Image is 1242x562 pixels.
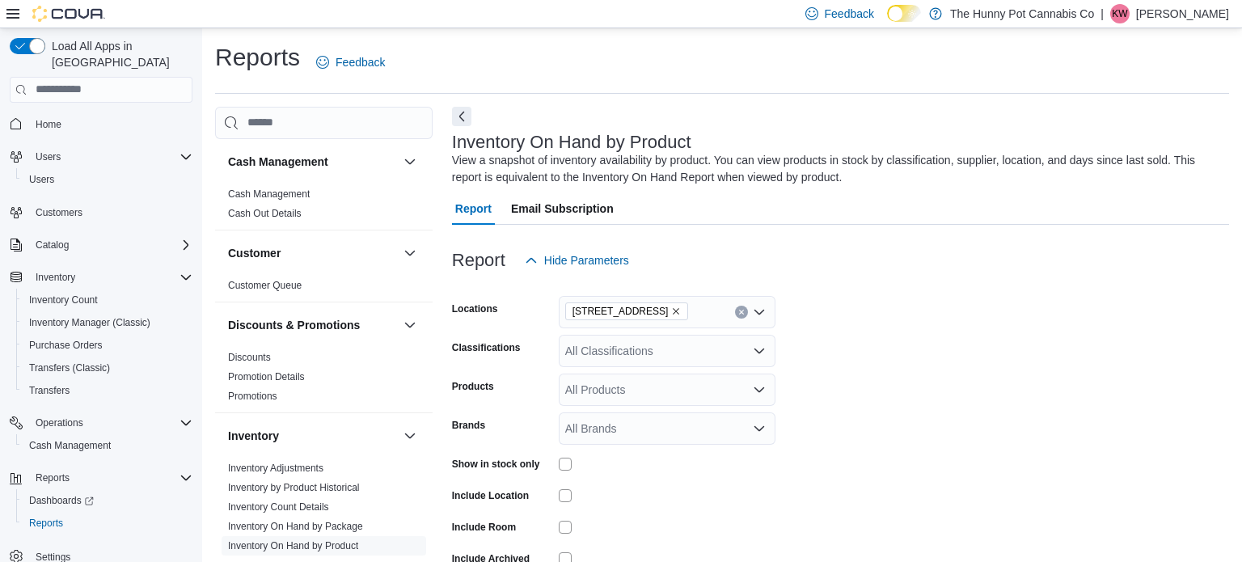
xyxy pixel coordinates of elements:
[228,317,397,333] button: Discounts & Promotions
[36,206,82,219] span: Customers
[518,244,636,277] button: Hide Parameters
[511,192,614,225] span: Email Subscription
[23,313,157,332] a: Inventory Manager (Classic)
[23,513,192,533] span: Reports
[336,54,385,70] span: Feedback
[228,463,323,474] a: Inventory Adjustments
[3,112,199,136] button: Home
[228,208,302,219] a: Cash Out Details
[565,302,689,320] span: 7481 Oakwood Drive
[950,4,1094,23] p: The Hunny Pot Cannabis Co
[452,152,1221,186] div: View a snapshot of inventory availability by product. You can view products in stock by classific...
[753,383,766,396] button: Open list of options
[228,207,302,220] span: Cash Out Details
[452,302,498,315] label: Locations
[29,268,82,287] button: Inventory
[29,517,63,530] span: Reports
[753,306,766,319] button: Open list of options
[29,202,192,222] span: Customers
[29,147,192,167] span: Users
[16,379,199,402] button: Transfers
[228,245,281,261] h3: Customer
[16,311,199,334] button: Inventory Manager (Classic)
[452,458,540,471] label: Show in stock only
[23,358,192,378] span: Transfers (Classic)
[36,471,70,484] span: Reports
[310,46,391,78] a: Feedback
[23,336,109,355] a: Purchase Orders
[29,235,192,255] span: Catalog
[23,290,192,310] span: Inventory Count
[23,358,116,378] a: Transfers (Classic)
[29,268,192,287] span: Inventory
[215,184,433,230] div: Cash Management
[228,371,305,382] a: Promotion Details
[36,271,75,284] span: Inventory
[228,428,397,444] button: Inventory
[215,348,433,412] div: Discounts & Promotions
[29,468,76,488] button: Reports
[32,6,105,22] img: Cova
[29,173,54,186] span: Users
[36,150,61,163] span: Users
[228,428,279,444] h3: Inventory
[228,501,329,513] a: Inventory Count Details
[452,489,529,502] label: Include Location
[16,357,199,379] button: Transfers (Classic)
[29,294,98,306] span: Inventory Count
[29,468,192,488] span: Reports
[29,413,90,433] button: Operations
[29,384,70,397] span: Transfers
[228,188,310,201] span: Cash Management
[23,381,192,400] span: Transfers
[544,252,629,268] span: Hide Parameters
[23,491,192,510] span: Dashboards
[29,339,103,352] span: Purchase Orders
[452,341,521,354] label: Classifications
[228,521,363,532] a: Inventory On Hand by Package
[228,481,360,494] span: Inventory by Product Historical
[36,118,61,131] span: Home
[228,390,277,403] span: Promotions
[3,234,199,256] button: Catalog
[825,6,874,22] span: Feedback
[228,462,323,475] span: Inventory Adjustments
[23,313,192,332] span: Inventory Manager (Classic)
[29,203,89,222] a: Customers
[452,521,516,534] label: Include Room
[455,192,492,225] span: Report
[228,370,305,383] span: Promotion Details
[215,41,300,74] h1: Reports
[400,152,420,171] button: Cash Management
[23,290,104,310] a: Inventory Count
[16,489,199,512] a: Dashboards
[29,147,67,167] button: Users
[887,5,921,22] input: Dark Mode
[228,317,360,333] h3: Discounts & Promotions
[228,501,329,513] span: Inventory Count Details
[29,316,150,329] span: Inventory Manager (Classic)
[228,245,397,261] button: Customer
[36,416,83,429] span: Operations
[228,280,302,291] a: Customer Queue
[228,351,271,364] span: Discounts
[452,107,471,126] button: Next
[29,361,110,374] span: Transfers (Classic)
[452,380,494,393] label: Products
[400,315,420,335] button: Discounts & Promotions
[23,170,192,189] span: Users
[29,413,192,433] span: Operations
[228,482,360,493] a: Inventory by Product Historical
[1110,4,1130,23] div: Kayla Weaver
[452,133,691,152] h3: Inventory On Hand by Product
[228,539,358,552] span: Inventory On Hand by Product
[29,494,94,507] span: Dashboards
[23,381,76,400] a: Transfers
[228,154,328,170] h3: Cash Management
[400,243,420,263] button: Customer
[23,436,117,455] a: Cash Management
[23,170,61,189] a: Users
[671,306,681,316] button: Remove 7481 Oakwood Drive from selection in this group
[23,436,192,455] span: Cash Management
[16,168,199,191] button: Users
